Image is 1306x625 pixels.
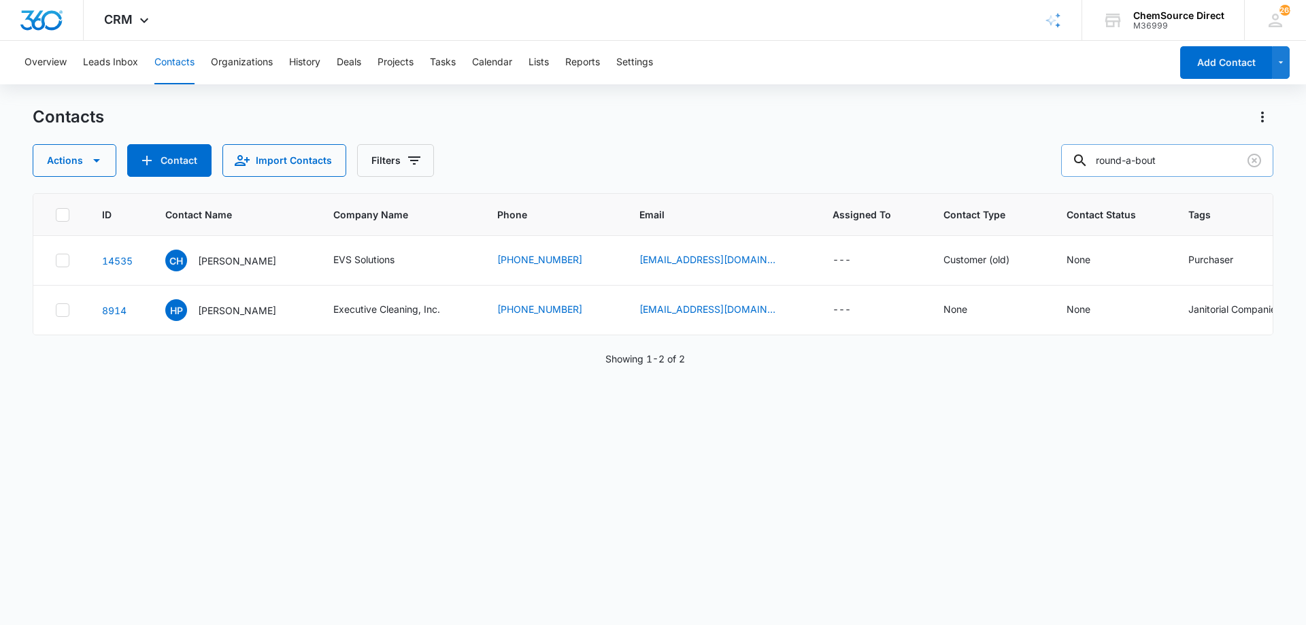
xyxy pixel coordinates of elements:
button: Add Contact [127,144,212,177]
span: 2657 [1279,5,1290,16]
button: History [289,41,320,84]
span: Contact Type [943,207,1014,222]
div: Contact Type - Customer (old) - Select to Edit Field [943,252,1034,269]
div: Company Name - Executive Cleaning, Inc. - Select to Edit Field [333,302,465,318]
div: Tags - Purchaser - Select to Edit Field [1188,252,1258,269]
div: Phone - 18167384991 - Select to Edit Field [497,252,607,269]
div: EVS Solutions [333,252,395,267]
button: Import Contacts [222,144,346,177]
button: Calendar [472,41,512,84]
span: Contact Status [1067,207,1136,222]
button: Leads Inbox [83,41,138,84]
span: CH [165,250,187,271]
button: Overview [24,41,67,84]
a: [EMAIL_ADDRESS][DOMAIN_NAME] [639,252,775,267]
button: Clear [1243,150,1265,171]
p: [PERSON_NAME] [198,254,276,268]
div: None [1067,252,1090,267]
div: Email - hal@executivecleaninginc.com - Select to Edit Field [639,302,800,318]
div: None [943,302,967,316]
span: Company Name [333,207,465,222]
button: Reports [565,41,600,84]
button: Contacts [154,41,195,84]
a: Navigate to contact details page for Chip Harrington [102,255,133,267]
a: [EMAIL_ADDRESS][DOMAIN_NAME] [639,302,775,316]
div: None [1067,302,1090,316]
div: --- [833,252,851,269]
span: HP [165,299,187,321]
button: Tasks [430,41,456,84]
button: Actions [1252,106,1273,128]
a: [PHONE_NUMBER] [497,302,582,316]
div: Contact Status - None - Select to Edit Field [1067,302,1115,318]
button: Filters [357,144,434,177]
div: Purchaser [1188,252,1233,267]
div: Assigned To - - Select to Edit Field [833,252,875,269]
button: Deals [337,41,361,84]
button: Actions [33,144,116,177]
span: Contact Name [165,207,281,222]
button: Organizations [211,41,273,84]
button: Lists [529,41,549,84]
h1: Contacts [33,107,104,127]
div: account name [1133,10,1224,21]
div: Company Name - EVS Solutions - Select to Edit Field [333,252,419,269]
div: Customer (old) [943,252,1009,267]
div: Assigned To - - Select to Edit Field [833,302,875,318]
div: notifications count [1279,5,1290,16]
button: Settings [616,41,653,84]
div: Executive Cleaning, Inc. [333,302,440,316]
a: Navigate to contact details page for Hal Peeler [102,305,127,316]
button: Projects [378,41,414,84]
div: Contact Name - Chip Harrington - Select to Edit Field [165,250,301,271]
button: Add Contact [1180,46,1272,79]
div: Email - chip_harrington@hotmail.com - Select to Edit Field [639,252,800,269]
div: account id [1133,21,1224,31]
span: Email [639,207,780,222]
span: Assigned To [833,207,891,222]
span: ID [102,207,113,222]
p: Showing 1-2 of 2 [605,352,685,366]
div: --- [833,302,851,318]
span: Phone [497,207,587,222]
a: [PHONE_NUMBER] [497,252,582,267]
div: Contact Name - Hal Peeler - Select to Edit Field [165,299,301,321]
div: Contact Type - None - Select to Edit Field [943,302,992,318]
span: CRM [104,12,133,27]
input: Search Contacts [1061,144,1273,177]
div: Contact Status - None - Select to Edit Field [1067,252,1115,269]
div: Phone - (478) 452-0747 - Select to Edit Field [497,302,607,318]
p: [PERSON_NAME] [198,303,276,318]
